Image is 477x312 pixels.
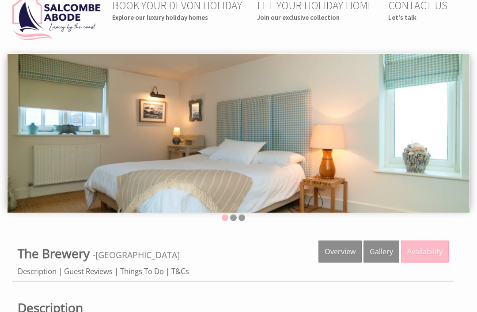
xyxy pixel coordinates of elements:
a: Availability [401,241,449,263]
a: Things To Do [120,266,164,276]
span: The Brewery [18,245,90,262]
small: Let's talk [388,13,447,22]
small: Explore our luxury holiday homes [112,13,242,22]
a: Overview [318,241,362,263]
a: Gallery [363,241,399,263]
a: T&Cs [171,266,189,276]
a: The Brewery [18,245,93,262]
small: Join our exclusive collection [257,13,373,22]
a: Description [18,266,57,276]
span: - [93,249,180,261]
a: Guest Reviews [64,266,113,276]
a: [GEOGRAPHIC_DATA] [95,249,180,261]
